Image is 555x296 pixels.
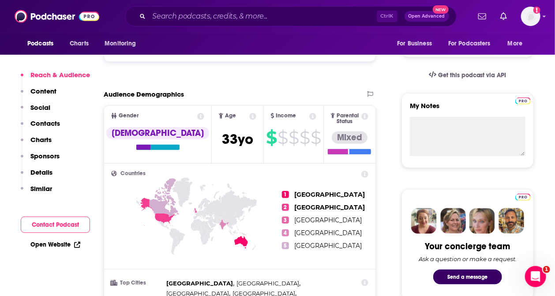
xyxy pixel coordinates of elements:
button: open menu [21,35,65,52]
span: 1 [543,266,550,273]
p: Charts [30,135,52,144]
button: Similar [21,184,52,201]
span: [GEOGRAPHIC_DATA] [294,216,362,224]
span: 1 [282,191,289,198]
span: 5 [282,242,289,249]
img: Podchaser Pro [515,97,531,105]
input: Search podcasts, credits, & more... [149,9,377,23]
span: For Podcasters [448,37,491,50]
button: Details [21,168,52,184]
span: Ctrl K [377,11,397,22]
span: Charts [70,37,89,50]
a: Pro website [515,96,531,105]
button: open menu [98,35,147,52]
span: [GEOGRAPHIC_DATA] [294,242,362,250]
span: [GEOGRAPHIC_DATA] [294,229,362,237]
button: Send a message [433,270,502,285]
span: Parental Status [337,113,360,124]
div: [DEMOGRAPHIC_DATA] [106,127,209,139]
span: [GEOGRAPHIC_DATA] [294,203,365,211]
button: Contact Podcast [21,217,90,233]
div: Your concierge team [425,241,510,252]
span: Gender [119,113,139,119]
button: Charts [21,135,52,152]
svg: Add a profile image [533,7,540,14]
button: Show profile menu [521,7,540,26]
label: My Notes [410,101,525,117]
span: 2 [282,204,289,211]
span: For Business [397,37,432,50]
span: Open Advanced [409,14,445,19]
a: Pro website [515,192,531,201]
h2: Audience Demographics [104,90,184,98]
span: Monitoring [105,37,136,50]
button: Content [21,87,56,103]
p: Similar [30,184,52,193]
p: Contacts [30,119,60,127]
img: Barbara Profile [440,208,466,234]
div: Search podcasts, credits, & more... [125,6,457,26]
button: Sponsors [21,152,60,168]
span: Logged in as Trent121 [521,7,540,26]
a: Show notifications dropdown [497,9,510,24]
span: New [433,5,449,14]
p: Sponsors [30,152,60,160]
span: $ [289,131,299,145]
span: 33 yo [222,131,253,148]
span: [GEOGRAPHIC_DATA] [236,280,299,287]
img: Jules Profile [469,208,495,234]
span: 4 [282,229,289,236]
span: [GEOGRAPHIC_DATA] [166,280,233,287]
span: Get this podcast via API [438,71,506,79]
span: $ [311,131,321,145]
span: , [236,278,300,289]
img: User Profile [521,7,540,26]
div: Ask a question or make a request. [419,255,517,262]
p: Social [30,103,50,112]
span: More [508,37,523,50]
img: Podchaser - Follow, Share and Rate Podcasts [15,8,99,25]
span: Podcasts [27,37,53,50]
span: $ [277,131,288,145]
span: [GEOGRAPHIC_DATA] [294,191,365,199]
span: $ [300,131,310,145]
button: Social [21,103,50,120]
button: Open AdvancedNew [405,11,449,22]
a: Charts [64,35,94,52]
iframe: Intercom live chat [525,266,546,287]
span: Countries [120,171,146,176]
span: Income [276,113,296,119]
button: Contacts [21,119,60,135]
a: Open Website [30,241,80,248]
p: Reach & Audience [30,71,90,79]
span: , [166,278,234,289]
button: Reach & Audience [21,71,90,87]
a: Show notifications dropdown [475,9,490,24]
button: open menu [442,35,503,52]
button: open menu [502,35,534,52]
img: Podchaser Pro [515,194,531,201]
img: Jon Profile [499,208,524,234]
img: Sydney Profile [411,208,437,234]
div: Mixed [332,131,367,144]
h3: Top Cities [111,280,163,286]
span: Age [225,113,236,119]
button: open menu [391,35,443,52]
p: Details [30,168,52,176]
a: Get this podcast via API [422,64,514,86]
span: $ [266,131,277,145]
span: 3 [282,217,289,224]
p: Content [30,87,56,95]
